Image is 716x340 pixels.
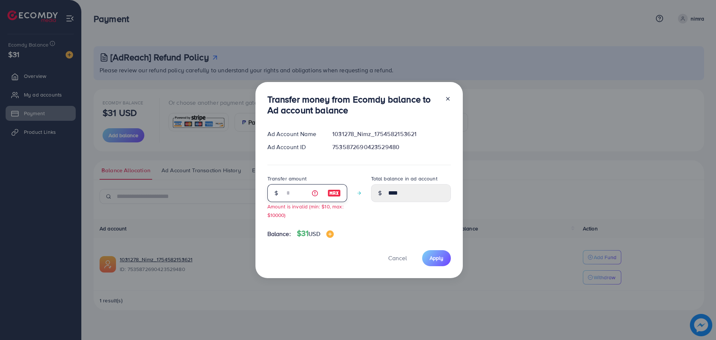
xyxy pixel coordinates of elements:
h4: $31 [297,229,334,238]
small: Amount is invalid (min: $10, max: $10000) [267,203,343,218]
div: Ad Account Name [261,130,327,138]
img: image [327,189,341,198]
div: Ad Account ID [261,143,327,151]
div: 1031278_Nimz_1754582153621 [326,130,456,138]
span: USD [308,230,320,238]
span: Balance: [267,230,291,238]
span: Apply [430,254,443,262]
img: image [326,230,334,238]
label: Total balance in ad account [371,175,437,182]
span: Cancel [388,254,407,262]
div: 7535872690423529480 [326,143,456,151]
button: Apply [422,250,451,266]
label: Transfer amount [267,175,307,182]
button: Cancel [379,250,416,266]
h3: Transfer money from Ecomdy balance to Ad account balance [267,94,439,116]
